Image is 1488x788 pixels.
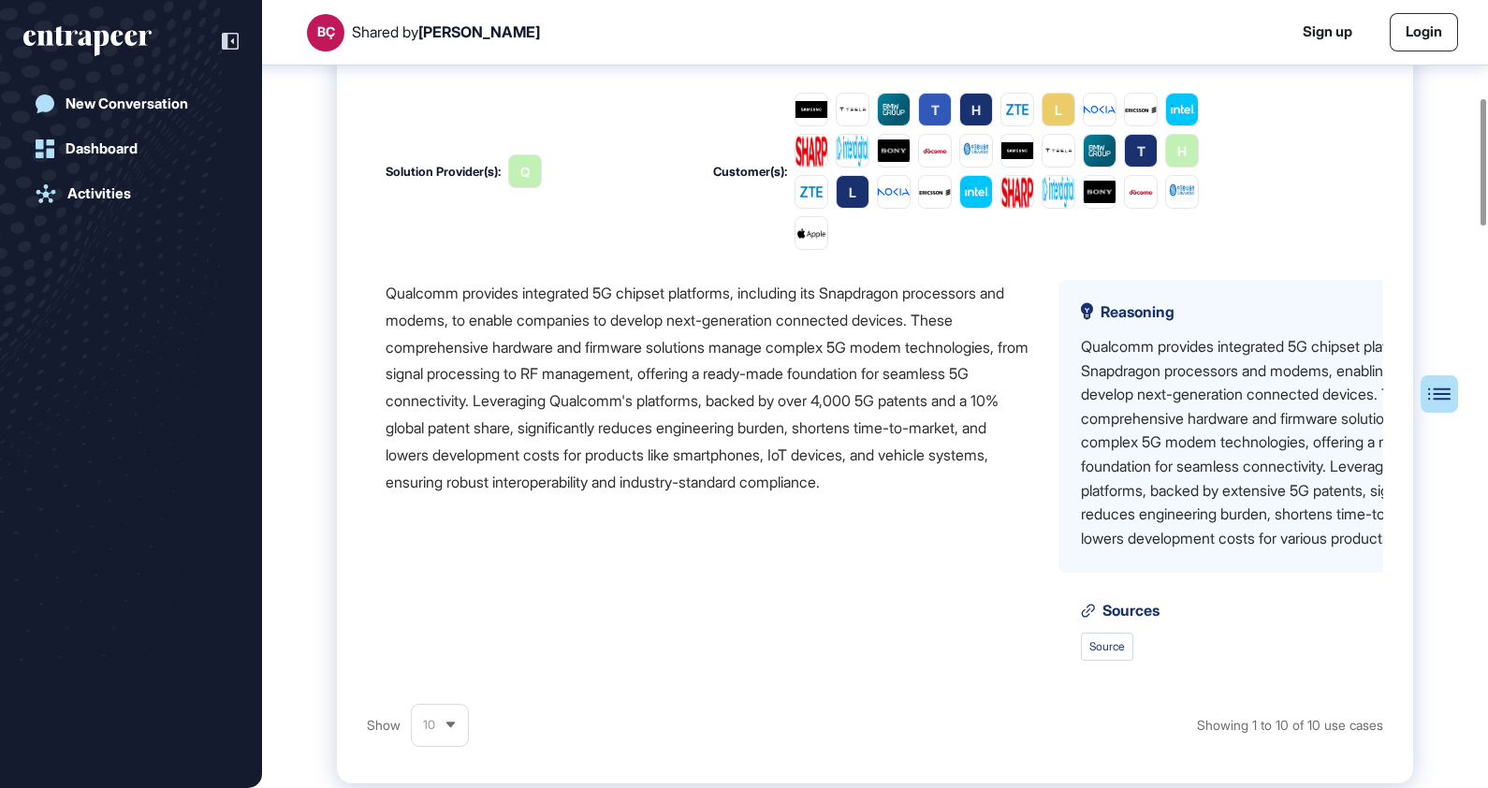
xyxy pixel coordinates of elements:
[66,95,188,112] div: New Conversation
[1043,176,1074,208] img: InterDigital Communications-logo
[1101,304,1174,319] span: Reasoning
[878,139,910,163] img: SONY-logo
[386,280,1028,495] div: Qualcomm provides integrated 5G chipset platforms, including its Snapdragon processors and modems...
[1084,135,1116,167] img: BMW Group-logo
[23,26,152,56] div: entrapeer-logo
[1043,140,1074,160] img: TESLA-logo
[386,166,501,178] div: Solution Provider(s):
[1081,633,1133,661] a: Source
[971,100,981,120] div: H
[1166,94,1198,125] img: Intel-logo
[1084,181,1116,204] img: SONY-logo
[1177,141,1187,161] div: H
[1303,22,1352,43] a: Sign up
[795,101,827,119] img: SAMSUNG Electronics-logo
[713,166,787,178] div: Customer(s):
[1001,142,1033,160] img: SAMSUNG Electronics-logo
[1055,100,1062,120] div: L
[1137,141,1145,161] div: T
[1166,176,1198,208] img: China Mobile-logo
[795,135,827,167] img: Sharp-logo
[960,135,992,167] img: China Mobile-logo
[352,23,540,41] div: Shared by
[1001,94,1033,125] img: ZTE Corporation-logo
[795,226,827,241] img: Apple-logo
[881,718,1383,733] div: Showing 1 to 10 of 10 use cases
[1001,176,1033,208] img: Sharp-logo
[1102,603,1160,618] span: Sources
[317,24,335,39] div: BÇ
[795,176,827,208] img: ZTE Corporation-logo
[837,135,868,167] img: InterDigital Communications-logo
[367,718,401,733] span: Show
[849,182,856,202] div: L
[878,188,910,196] img: Nokia-logo
[66,140,138,157] div: Dashboard
[1084,106,1116,113] img: Nokia-logo
[919,183,951,201] img: Ericsson-logo
[418,22,540,41] span: [PERSON_NAME]
[423,718,435,732] span: 10
[837,99,868,119] img: TESLA-logo
[1125,101,1157,119] img: Ericsson-logo
[931,100,940,120] div: T
[1125,176,1157,208] img: NTT DoCoMo-logo
[878,94,910,125] img: BMW Group-logo
[1390,13,1458,51] a: Login
[919,135,951,167] img: NTT DoCoMo-logo
[960,176,992,208] img: Intel-logo
[520,162,531,182] div: Q
[67,185,131,202] div: Activities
